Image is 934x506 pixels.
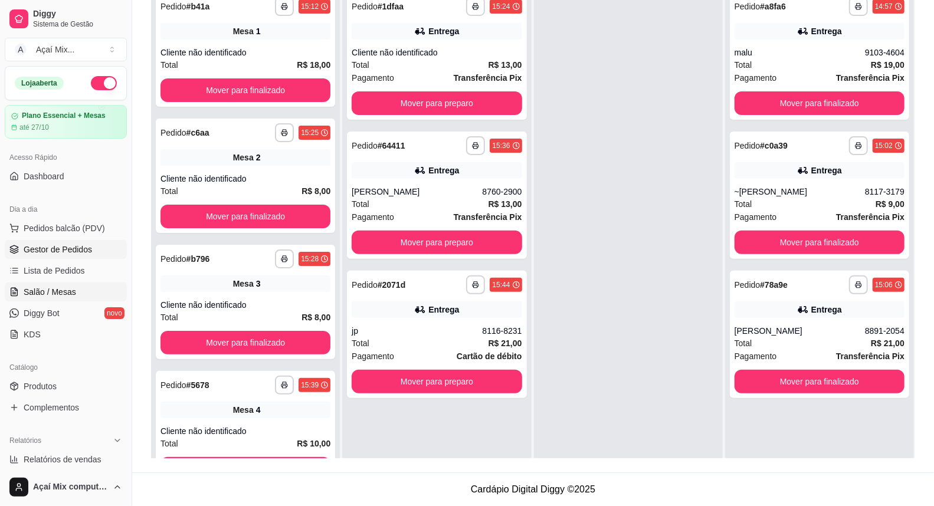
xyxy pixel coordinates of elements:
footer: Cardápio Digital Diggy © 2025 [132,472,934,506]
span: Produtos [24,380,57,392]
strong: R$ 18,00 [297,60,330,70]
span: Total [352,58,369,71]
button: Mover para finalizado [160,457,330,481]
button: Mover para preparo [352,91,522,115]
article: Plano Essencial + Mesas [22,111,106,120]
span: Açaí Mix computador [33,482,108,492]
div: Acesso Rápido [5,148,127,167]
span: Gestor de Pedidos [24,244,92,255]
div: 3 [256,278,261,290]
button: Mover para finalizado [160,205,330,228]
strong: # 5678 [186,380,209,390]
span: Total [160,185,178,198]
button: Mover para finalizado [160,331,330,354]
span: Total [735,198,752,211]
div: Cliente não identificado [160,47,330,58]
span: Total [735,58,752,71]
span: Pedido [352,280,378,290]
strong: # 2071d [378,280,406,290]
span: Sistema de Gestão [33,19,122,29]
strong: # a8fa6 [760,2,786,11]
span: Mesa [233,404,254,416]
div: Entrega [811,25,842,37]
div: malu [735,47,865,58]
strong: R$ 21,00 [871,339,904,348]
strong: Transferência Pix [454,73,522,83]
div: 15:36 [492,141,510,150]
span: Pedido [735,2,761,11]
button: Açaí Mix computador [5,473,127,501]
div: Catálogo [5,358,127,377]
div: ~[PERSON_NAME] [735,186,865,198]
a: Lista de Pedidos [5,261,127,280]
a: KDS [5,325,127,344]
a: Diggy Botnovo [5,304,127,323]
strong: # b796 [186,254,210,264]
div: [PERSON_NAME] [352,186,482,198]
div: Entrega [428,304,459,316]
span: Pagamento [352,350,394,363]
strong: Transferência Pix [836,73,904,83]
span: Pagamento [735,350,777,363]
strong: Cartão de débito [457,351,522,361]
span: Dashboard [24,170,64,182]
strong: R$ 19,00 [871,60,904,70]
div: 8891-2054 [865,325,904,337]
span: Pedido [160,128,186,137]
span: Diggy [33,9,122,19]
strong: Transferência Pix [836,351,904,361]
button: Mover para preparo [352,231,522,254]
a: Relatórios de vendas [5,450,127,469]
span: Total [735,337,752,350]
div: jp [352,325,482,337]
strong: R$ 21,00 [489,339,522,348]
span: Complementos [24,402,79,413]
div: Entrega [428,165,459,176]
strong: R$ 13,00 [489,199,522,209]
div: 1 [256,25,261,37]
span: Pedido [160,2,186,11]
div: Cliente não identificado [160,425,330,437]
strong: # c6aa [186,128,209,137]
a: Complementos [5,398,127,417]
div: 15:44 [492,280,510,290]
strong: Transferência Pix [454,212,522,222]
div: Dia a dia [5,200,127,219]
span: Diggy Bot [24,307,60,319]
a: Plano Essencial + Mesasaté 27/10 [5,105,127,139]
div: 14:57 [875,2,893,11]
span: Pagamento [735,71,777,84]
strong: R$ 8,00 [301,186,330,196]
span: Pagamento [352,211,394,224]
span: Total [352,337,369,350]
button: Pedidos balcão (PDV) [5,219,127,238]
button: Mover para finalizado [735,231,904,254]
button: Select a team [5,38,127,61]
span: A [15,44,27,55]
div: 15:24 [492,2,510,11]
strong: R$ 8,00 [301,313,330,322]
button: Alterar Status [91,76,117,90]
span: Relatórios [9,436,41,445]
strong: Transferência Pix [836,212,904,222]
div: 15:28 [301,254,319,264]
div: 15:02 [875,141,893,150]
div: 15:39 [301,380,319,390]
span: Pedido [735,141,761,150]
span: Total [352,198,369,211]
span: Mesa [233,278,254,290]
button: Mover para finalizado [160,78,330,102]
span: Total [160,58,178,71]
button: Mover para finalizado [735,370,904,393]
a: Produtos [5,377,127,396]
div: Entrega [811,165,842,176]
div: Loja aberta [15,77,64,90]
span: Total [160,311,178,324]
strong: # 1dfaa [378,2,404,11]
div: Cliente não identificado [160,173,330,185]
div: Cliente não identificado [160,299,330,311]
div: Entrega [811,304,842,316]
span: KDS [24,328,41,340]
a: Salão / Mesas [5,282,127,301]
strong: # b41a [186,2,210,11]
